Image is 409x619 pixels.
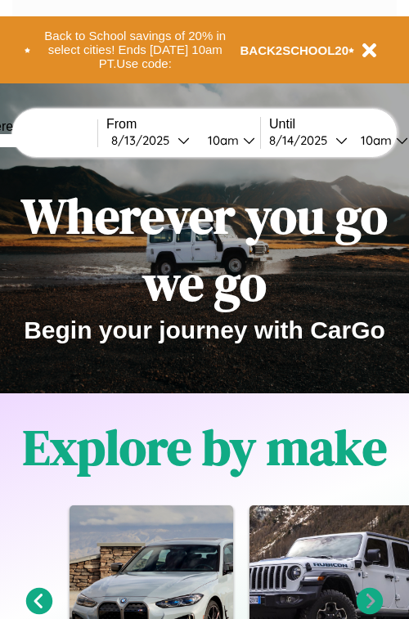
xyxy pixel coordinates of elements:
div: 8 / 13 / 2025 [111,132,178,148]
button: Back to School savings of 20% in select cities! Ends [DATE] 10am PT.Use code: [30,25,240,75]
div: 10am [353,132,396,148]
div: 8 / 14 / 2025 [269,132,335,148]
button: 10am [195,132,260,149]
label: From [106,117,260,132]
button: 8/13/2025 [106,132,195,149]
h1: Explore by make [23,414,387,481]
div: 10am [200,132,243,148]
b: BACK2SCHOOL20 [240,43,349,57]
